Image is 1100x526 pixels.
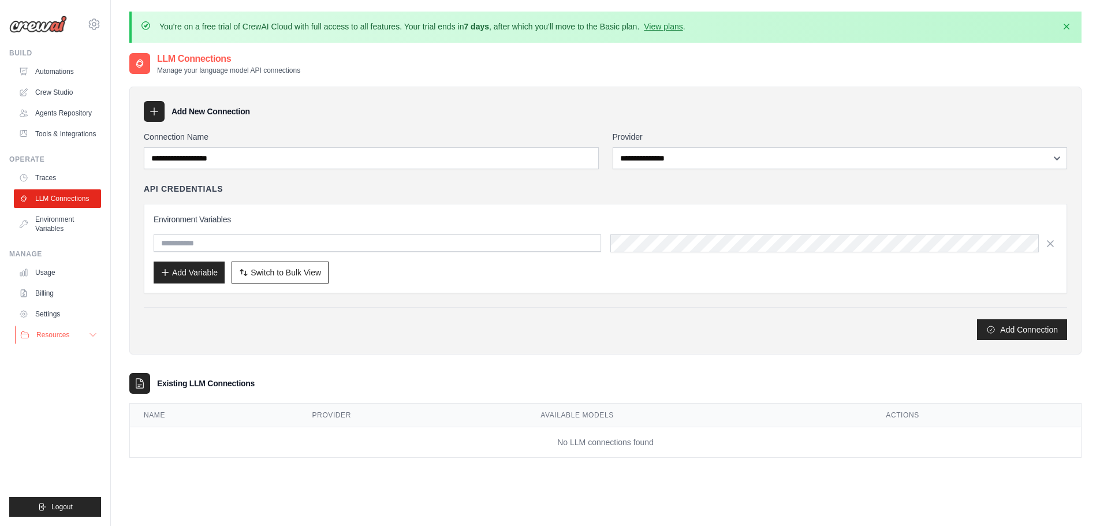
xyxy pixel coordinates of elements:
h4: API Credentials [144,183,223,195]
a: Automations [14,62,101,81]
div: Build [9,49,101,58]
span: Resources [36,330,69,340]
strong: 7 days [464,22,489,31]
a: Traces [14,169,101,187]
span: Logout [51,502,73,512]
h2: LLM Connections [157,52,300,66]
a: Environment Variables [14,210,101,238]
button: Resources [15,326,102,344]
h3: Add New Connection [171,106,250,117]
label: Provider [613,131,1068,143]
h3: Existing LLM Connections [157,378,255,389]
td: No LLM connections found [130,427,1081,458]
label: Connection Name [144,131,599,143]
th: Provider [299,404,527,427]
img: Logo [9,16,67,33]
th: Actions [872,404,1081,427]
a: LLM Connections [14,189,101,208]
span: Switch to Bulk View [251,267,321,278]
p: Manage your language model API connections [157,66,300,75]
div: Manage [9,249,101,259]
a: Usage [14,263,101,282]
th: Available Models [527,404,872,427]
h3: Environment Variables [154,214,1057,225]
a: Settings [14,305,101,323]
button: Add Connection [977,319,1067,340]
button: Logout [9,497,101,517]
a: Billing [14,284,101,303]
div: Operate [9,155,101,164]
a: View plans [644,22,683,31]
a: Crew Studio [14,83,101,102]
p: You're on a free trial of CrewAI Cloud with full access to all features. Your trial ends in , aft... [159,21,685,32]
button: Add Variable [154,262,225,283]
button: Switch to Bulk View [232,262,329,283]
a: Agents Repository [14,104,101,122]
a: Tools & Integrations [14,125,101,143]
th: Name [130,404,299,427]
